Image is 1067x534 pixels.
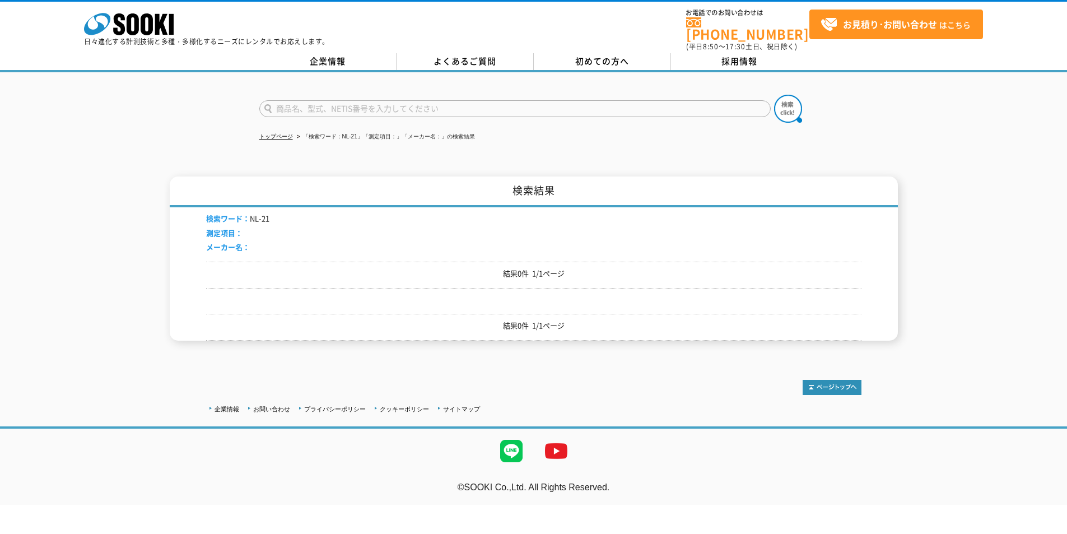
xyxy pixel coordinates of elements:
img: btn_search.png [774,95,802,123]
a: お見積り･お問い合わせはこちら [809,10,983,39]
a: テストMail [1024,494,1067,503]
p: 結果0件 1/1ページ [206,320,861,332]
strong: お見積り･お問い合わせ [843,17,937,31]
input: 商品名、型式、NETIS番号を入力してください [259,100,771,117]
span: メーカー名： [206,242,250,252]
h1: 検索結果 [170,177,898,207]
a: サイトマップ [443,406,480,412]
a: よくあるご質問 [397,53,534,70]
a: クッキーポリシー [380,406,429,412]
img: YouTube [534,429,579,473]
li: 「検索ワード：NL-21」「測定項目：」「メーカー名：」の検索結果 [295,131,475,143]
p: 結果0件 1/1ページ [206,268,861,280]
span: 17:30 [725,41,745,52]
a: お問い合わせ [253,406,290,412]
a: 採用情報 [671,53,808,70]
a: 初めての方へ [534,53,671,70]
span: 初めての方へ [575,55,629,67]
span: はこちら [821,16,971,33]
span: お電話でのお問い合わせは [686,10,809,16]
img: トップページへ [803,380,861,395]
span: 8:50 [703,41,719,52]
p: 日々進化する計測技術と多種・多様化するニーズにレンタルでお応えします。 [84,38,329,45]
a: プライバシーポリシー [304,406,366,412]
span: 検索ワード： [206,213,250,224]
a: 企業情報 [215,406,239,412]
li: NL-21 [206,213,269,225]
a: 企業情報 [259,53,397,70]
span: 測定項目： [206,227,243,238]
a: [PHONE_NUMBER] [686,17,809,40]
span: (平日 ～ 土日、祝日除く) [686,41,797,52]
img: LINE [489,429,534,473]
a: トップページ [259,133,293,140]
